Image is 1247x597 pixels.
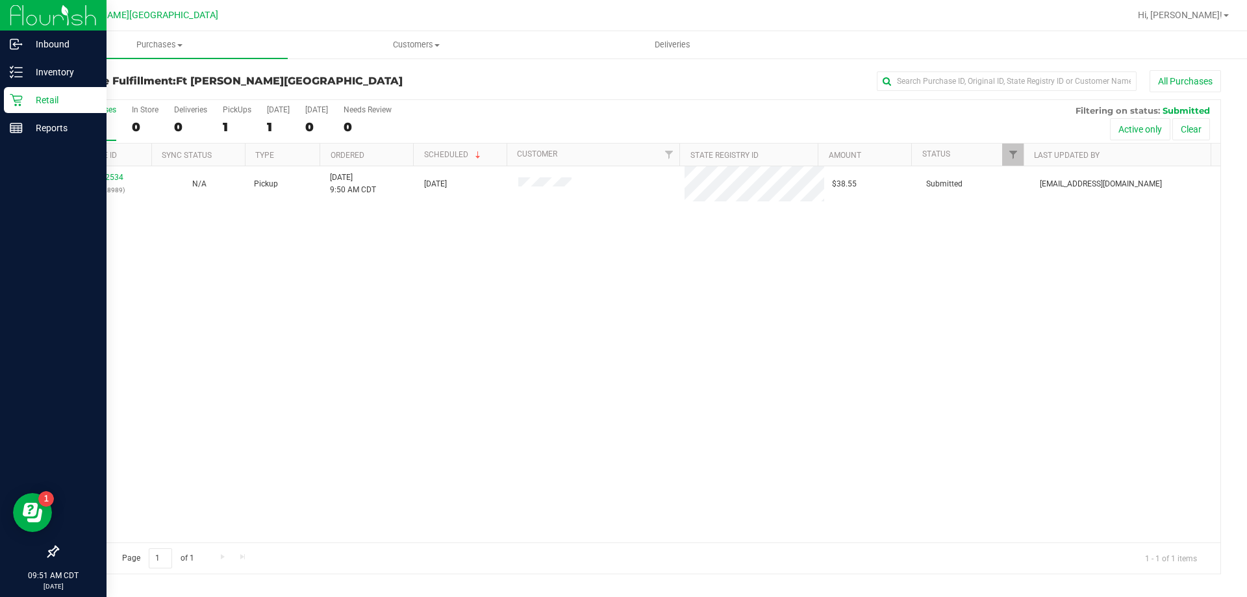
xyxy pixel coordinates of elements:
[1172,118,1210,140] button: Clear
[267,120,290,134] div: 1
[690,151,759,160] a: State Registry ID
[192,178,207,190] button: N/A
[1040,178,1162,190] span: [EMAIL_ADDRESS][DOMAIN_NAME]
[223,120,251,134] div: 1
[926,178,963,190] span: Submitted
[637,39,708,51] span: Deliveries
[174,120,207,134] div: 0
[10,38,23,51] inline-svg: Inbound
[832,178,857,190] span: $38.55
[517,149,557,159] a: Customer
[658,144,679,166] a: Filter
[13,493,52,532] iframe: Resource center
[10,66,23,79] inline-svg: Inventory
[23,92,101,108] p: Retail
[1076,105,1160,116] span: Filtering on status:
[57,75,445,87] h3: Purchase Fulfillment:
[877,71,1137,91] input: Search Purchase ID, Original ID, State Registry ID or Customer Name...
[176,75,403,87] span: Ft [PERSON_NAME][GEOGRAPHIC_DATA]
[192,179,207,188] span: Not Applicable
[23,36,101,52] p: Inbound
[267,105,290,114] div: [DATE]
[305,120,328,134] div: 0
[331,151,364,160] a: Ordered
[424,150,483,159] a: Scheduled
[31,39,288,51] span: Purchases
[10,94,23,107] inline-svg: Retail
[149,548,172,568] input: 1
[1034,151,1100,160] a: Last Updated By
[1002,144,1024,166] a: Filter
[31,31,288,58] a: Purchases
[922,149,950,159] a: Status
[1110,118,1170,140] button: Active only
[174,105,207,114] div: Deliveries
[288,31,544,58] a: Customers
[1150,70,1221,92] button: All Purchases
[1138,10,1222,20] span: Hi, [PERSON_NAME]!
[1163,105,1210,116] span: Submitted
[111,548,205,568] span: Page of 1
[132,105,158,114] div: In Store
[223,105,251,114] div: PickUps
[132,120,158,134] div: 0
[47,10,218,21] span: Ft [PERSON_NAME][GEOGRAPHIC_DATA]
[330,171,376,196] span: [DATE] 9:50 AM CDT
[344,105,392,114] div: Needs Review
[1135,548,1207,568] span: 1 - 1 of 1 items
[829,151,861,160] a: Amount
[23,120,101,136] p: Reports
[6,570,101,581] p: 09:51 AM CDT
[254,178,278,190] span: Pickup
[23,64,101,80] p: Inventory
[424,178,447,190] span: [DATE]
[10,121,23,134] inline-svg: Reports
[344,120,392,134] div: 0
[87,173,123,182] a: 12002534
[6,581,101,591] p: [DATE]
[255,151,274,160] a: Type
[305,105,328,114] div: [DATE]
[38,491,54,507] iframe: Resource center unread badge
[544,31,801,58] a: Deliveries
[162,151,212,160] a: Sync Status
[288,39,544,51] span: Customers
